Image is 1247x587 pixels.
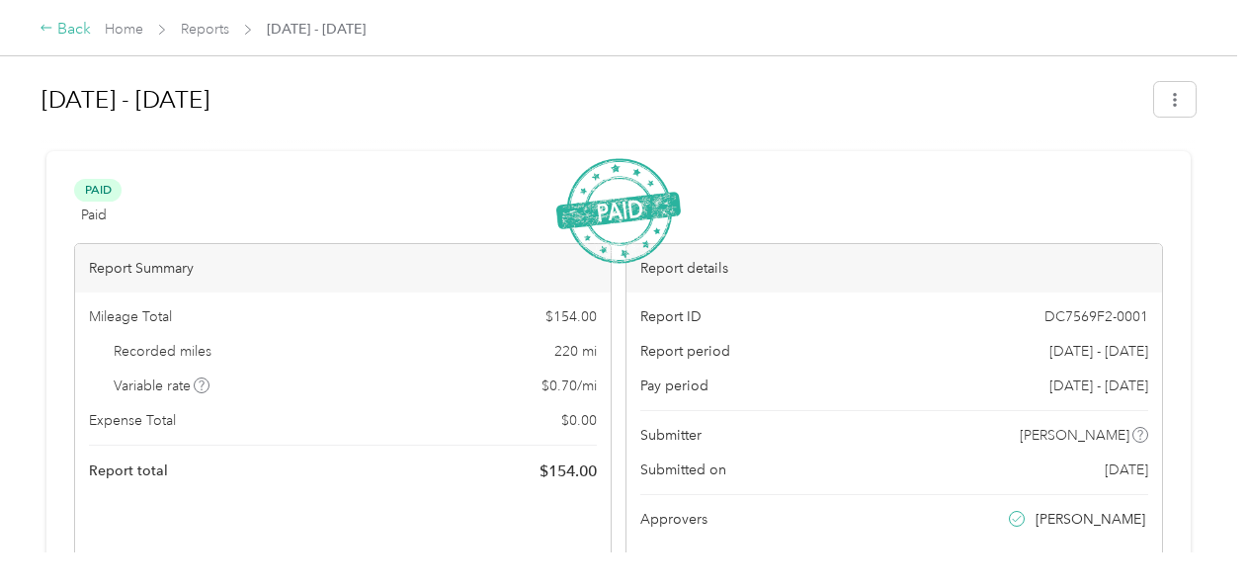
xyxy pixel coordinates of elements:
div: Report Summary [75,244,611,293]
span: Report period [640,341,730,362]
span: Submitted on [640,460,726,480]
span: Submitter [640,425,702,446]
a: Reports [181,21,229,38]
span: $ 154.00 [545,306,597,327]
span: 220 mi [554,341,597,362]
span: [DATE] - [DATE] [1049,341,1148,362]
span: Report total [89,461,168,481]
span: [DATE] [1105,460,1148,480]
div: Report details [626,244,1162,293]
span: Paid [81,205,107,225]
span: [DATE] - [DATE] [267,19,366,40]
iframe: Everlance-gr Chat Button Frame [1136,476,1247,587]
span: Pay period [640,376,708,396]
span: Report ID [640,306,702,327]
span: Variable rate [114,376,210,396]
span: Recorded miles [114,341,211,362]
span: [DATE] - [DATE] [1049,376,1148,396]
span: Paid [74,179,122,202]
span: $ 154.00 [540,460,597,483]
img: PaidStamp [556,158,681,264]
span: Approvers [640,509,707,530]
span: Mileage Total [89,306,172,327]
h1: Aug 1 - 31, 2025 [42,76,1140,124]
div: Back [40,18,91,42]
span: Expense Total [89,410,176,431]
a: Home [105,21,143,38]
span: DC7569F2-0001 [1044,306,1148,327]
span: [PERSON_NAME] [1036,509,1145,530]
span: $ 0.70 / mi [541,376,597,396]
span: [PERSON_NAME] [1020,425,1129,446]
span: $ 0.00 [561,410,597,431]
